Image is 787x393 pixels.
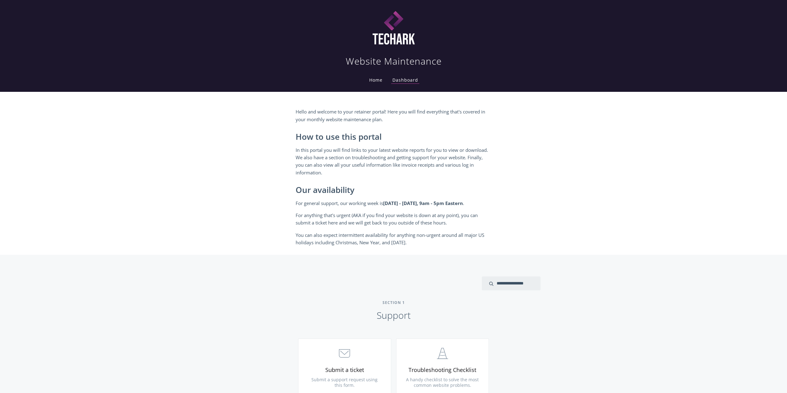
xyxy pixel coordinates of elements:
span: A handy checklist to solve the most common website problems. [406,377,479,388]
h2: Our availability [296,186,492,195]
span: Submit a support request using this form. [311,377,378,388]
h2: How to use this portal [296,132,492,142]
p: Hello and welcome to your retainer portal! Here you will find everything that's covered in your m... [296,108,492,123]
p: In this portal you will find links to your latest website reports for you to view or download. We... [296,146,492,177]
a: Dashboard [391,77,419,84]
span: Submit a ticket [308,366,382,374]
a: Home [368,77,384,83]
p: You can also expect intermittent availability for anything non-urgent around all major US holiday... [296,231,492,246]
span: Troubleshooting Checklist [406,366,480,374]
input: search input [482,276,541,290]
h1: Website Maintenance [346,55,442,67]
p: For anything that's urgent (AKA if you find your website is down at any point), you can submit a ... [296,211,492,227]
p: For general support, our working week is . [296,199,492,207]
strong: [DATE] - [DATE], 9am - 5pm Eastern [383,200,463,206]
